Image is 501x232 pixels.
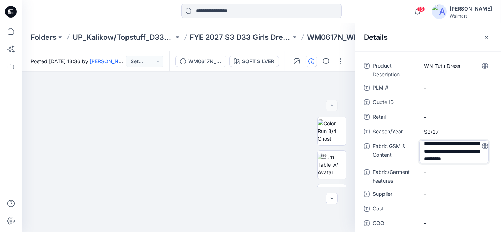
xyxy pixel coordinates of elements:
button: WM0617N_WN [PERSON_NAME] DRESS [175,56,226,67]
span: Cost [373,204,416,214]
h2: Details [364,33,388,42]
span: - [424,190,488,198]
span: Retail [373,113,416,123]
span: COO [373,219,416,229]
span: 15 [417,6,425,12]
div: [PERSON_NAME] [450,4,492,13]
span: - [424,99,488,106]
span: Fabric GSM & Content [373,142,416,163]
a: Folders [31,32,57,42]
div: WM0617N_WN [PERSON_NAME] DRESS [188,57,222,65]
span: Season/Year [373,127,416,137]
a: FYE 2027 S3 D33 Girls Dresses Isfel/Topstuff [190,32,291,42]
span: Supplier [373,190,416,200]
span: WN Tutu Dress [424,62,488,70]
span: - [424,205,488,212]
button: Details [306,56,317,67]
span: - [424,84,488,92]
a: UP_Kalikow/Topstuff_D33_Girls Dresses [73,32,174,42]
span: Fabric/Garment Features [373,168,416,185]
img: avatar [432,4,447,19]
p: WM0617N_WN [PERSON_NAME] DRESS [307,32,408,42]
span: PLM # [373,83,416,94]
span: - [424,168,488,176]
span: Posted [DATE] 13:36 by [31,57,126,65]
span: - [424,113,488,121]
span: Quote ID [373,98,416,108]
img: Color Run 3/4 Ghost [318,119,346,142]
div: Walmart [450,13,492,19]
a: [PERSON_NAME] [90,58,132,64]
span: S3/27 [424,128,488,136]
span: - [424,219,488,227]
button: SOFT SILVER [229,56,279,67]
img: Turn Table w/ Avatar [318,153,346,176]
div: SOFT SILVER [242,57,274,65]
span: Product Description [373,61,416,79]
